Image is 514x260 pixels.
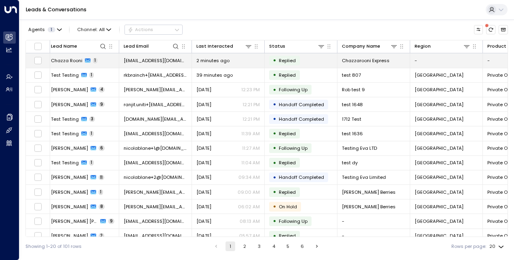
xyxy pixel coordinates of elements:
label: Rows per page: [451,243,486,250]
span: 9 [99,102,105,107]
span: Yesterday [196,203,211,210]
span: London [415,72,463,78]
span: Rob test 9 [342,86,365,93]
td: - [337,214,410,228]
span: Agents [28,27,45,32]
span: Yesterday [196,233,211,239]
span: 2 [99,233,104,239]
div: • [273,216,276,226]
span: Toggle select all [34,42,42,50]
span: 6 [99,145,105,151]
span: schmidtarndt1993@googlemail.com [124,218,187,224]
span: Yesterday [196,145,211,151]
p: 06:02 AM [238,203,260,210]
span: Nicola Merryman [51,174,88,180]
div: • [273,113,276,124]
button: Go to page 4 [269,241,278,251]
div: Lead Email [124,42,179,50]
span: London [415,233,463,239]
span: Toggle select row [34,159,42,167]
span: London [415,218,463,224]
div: Region [415,42,431,50]
span: test 807 [342,72,361,78]
span: Following Up [279,145,308,151]
div: • [273,55,276,66]
p: 05:57 AM [239,233,260,239]
span: 39 minutes ago [196,72,233,78]
span: Channel: [75,25,114,34]
span: Toggle select row [34,203,42,211]
span: London [415,116,463,122]
button: Customize [474,25,483,34]
span: Toggle select row [34,115,42,123]
span: 1 [89,131,94,136]
span: Yesterday [196,101,211,108]
button: Go to next page [312,241,322,251]
span: 1712 Test [342,116,361,122]
button: page 1 [225,241,235,251]
span: charlilucy@aol.com [124,57,187,64]
span: Test Testing [51,159,79,166]
nav: pagination navigation [211,241,322,251]
p: 08:13 AM [240,218,260,224]
span: Toggle select row [34,173,42,181]
span: London [415,101,463,108]
span: 2 minutes ago [196,57,230,64]
span: test dy [342,159,358,166]
span: Replied [279,189,296,195]
span: 1 [93,58,97,63]
span: London [415,203,463,210]
span: Replied [279,159,296,166]
div: • [273,172,276,183]
div: Region [415,42,470,50]
span: 4 [99,87,105,92]
span: nicolablane+1@hotmail.com [124,145,187,151]
span: Toggle select row [34,101,42,109]
p: 12:23 PM [241,86,260,93]
span: Robert Noguera [51,86,88,93]
span: ranjitsalesai+10@gmail.com [124,130,187,137]
span: There are new threads available. Refresh the grid to view the latest updates. [486,25,495,34]
div: Lead Email [124,42,149,50]
span: 3 [89,116,95,122]
td: - [410,53,483,67]
span: robert.nogueral+9@gmail.com [124,86,187,93]
span: Toggle select row [34,130,42,138]
div: Company Name [342,42,380,50]
span: Toggle select row [34,86,42,94]
div: • [273,157,276,168]
button: Go to page 5 [283,241,293,251]
span: Following Up [279,86,308,93]
div: Last Interacted [196,42,233,50]
span: Toggle select row [34,71,42,79]
span: Yesterday [196,86,211,93]
button: Go to page 6 [297,241,307,251]
span: On Hold [279,203,297,210]
span: Test Testing [51,72,79,78]
span: Replied [279,130,296,137]
span: Yesterday [196,159,211,166]
div: Company Name [342,42,398,50]
span: Testing Eva LTD [342,145,377,151]
span: Danny Babington [51,203,88,210]
span: Yesterday [196,218,211,224]
p: 09:34 AM [238,174,260,180]
span: Replied [279,233,296,239]
span: 1 [48,27,55,32]
button: Go to page 2 [240,241,250,251]
span: London [415,86,463,93]
span: Toggle select row [34,217,42,225]
p: 11:27 AM [242,145,260,151]
p: 12:21 PM [242,116,260,122]
span: ranjit.test.one+1712@gmail.com [124,116,187,122]
span: Ranjit Kaur [51,101,88,108]
span: Yesterday [196,189,211,195]
span: danny.babington@yahoo.com [124,203,187,210]
div: • [273,99,276,110]
span: Handoff Completed [279,174,324,180]
div: Last Interacted [196,42,252,50]
span: Testing Eva Limited [342,174,386,180]
div: • [273,143,276,153]
span: Babington's Berries [342,189,396,195]
span: Chazzarooni Express [342,57,390,64]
